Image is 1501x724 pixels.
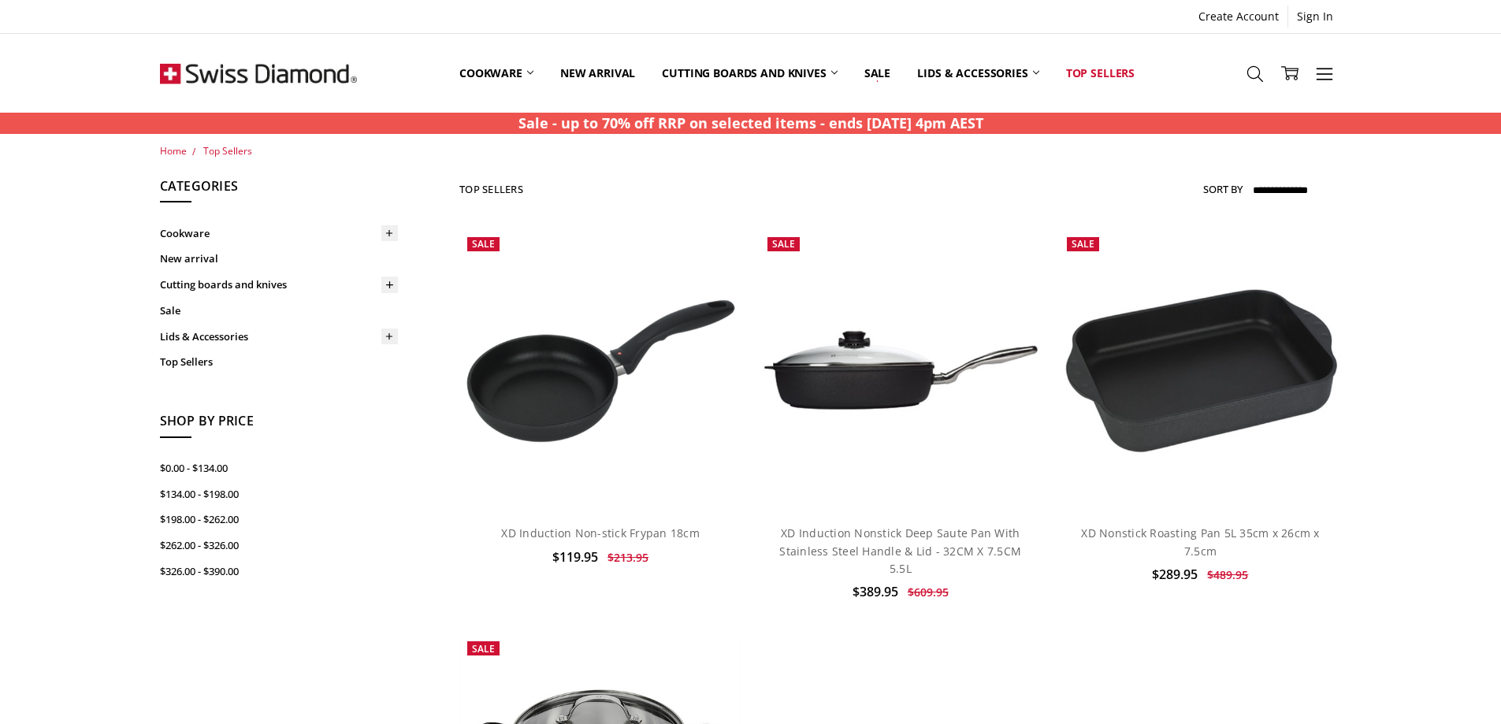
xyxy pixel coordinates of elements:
[160,559,398,585] a: $326.00 - $390.00
[203,144,252,158] a: Top Sellers
[160,176,398,203] h5: Categories
[648,38,851,108] a: Cutting boards and knives
[904,38,1052,108] a: Lids & Accessories
[1072,237,1094,251] span: Sale
[1059,283,1341,458] img: XD Nonstick Roasting Pan 5L 35cm x 26cm x 7.5cm
[160,455,398,481] a: $0.00 - $134.00
[1203,176,1243,202] label: Sort By
[501,525,700,540] a: XD Induction Non-stick Frypan 18cm
[1053,38,1148,108] a: Top Sellers
[772,237,795,251] span: Sale
[1190,6,1287,28] a: Create Account
[760,229,1042,511] a: XD Induction Nonstick Deep Saute Pan With Stainless Steel Handle & Lid - 32CM X 7.5CM 5.5L
[472,642,495,655] span: Sale
[160,411,398,438] h5: Shop By Price
[459,291,741,450] img: XD Induction Non-stick Frypan 18cm
[160,533,398,559] a: $262.00 - $326.00
[160,324,398,350] a: Lids & Accessories
[552,548,598,566] span: $119.95
[160,272,398,298] a: Cutting boards and knives
[779,525,1021,576] a: XD Induction Nonstick Deep Saute Pan With Stainless Steel Handle & Lid - 32CM X 7.5CM 5.5L
[160,144,187,158] a: Home
[853,583,898,600] span: $389.95
[851,38,904,108] a: Sale
[160,298,398,324] a: Sale
[160,34,357,113] img: Free Shipping On Every Order
[472,237,495,251] span: Sale
[908,585,949,600] span: $609.95
[160,246,398,272] a: New arrival
[1152,566,1198,583] span: $289.95
[1288,6,1342,28] a: Sign In
[760,325,1042,415] img: XD Induction Nonstick Deep Saute Pan With Stainless Steel Handle & Lid - 32CM X 7.5CM 5.5L
[1081,525,1319,558] a: XD Nonstick Roasting Pan 5L 35cm x 26cm x 7.5cm
[160,481,398,507] a: $134.00 - $198.00
[459,183,523,195] h1: Top Sellers
[607,550,648,565] span: $213.95
[160,221,398,247] a: Cookware
[160,507,398,533] a: $198.00 - $262.00
[459,229,741,511] a: XD Induction Non-stick Frypan 18cm
[1059,229,1341,511] a: XD Nonstick Roasting Pan 5L 35cm x 26cm x 7.5cm
[446,38,547,108] a: Cookware
[160,349,398,375] a: Top Sellers
[547,38,648,108] a: New arrival
[1207,567,1248,582] span: $489.95
[518,113,983,132] strong: Sale - up to 70% off RRP on selected items - ends [DATE] 4pm AEST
